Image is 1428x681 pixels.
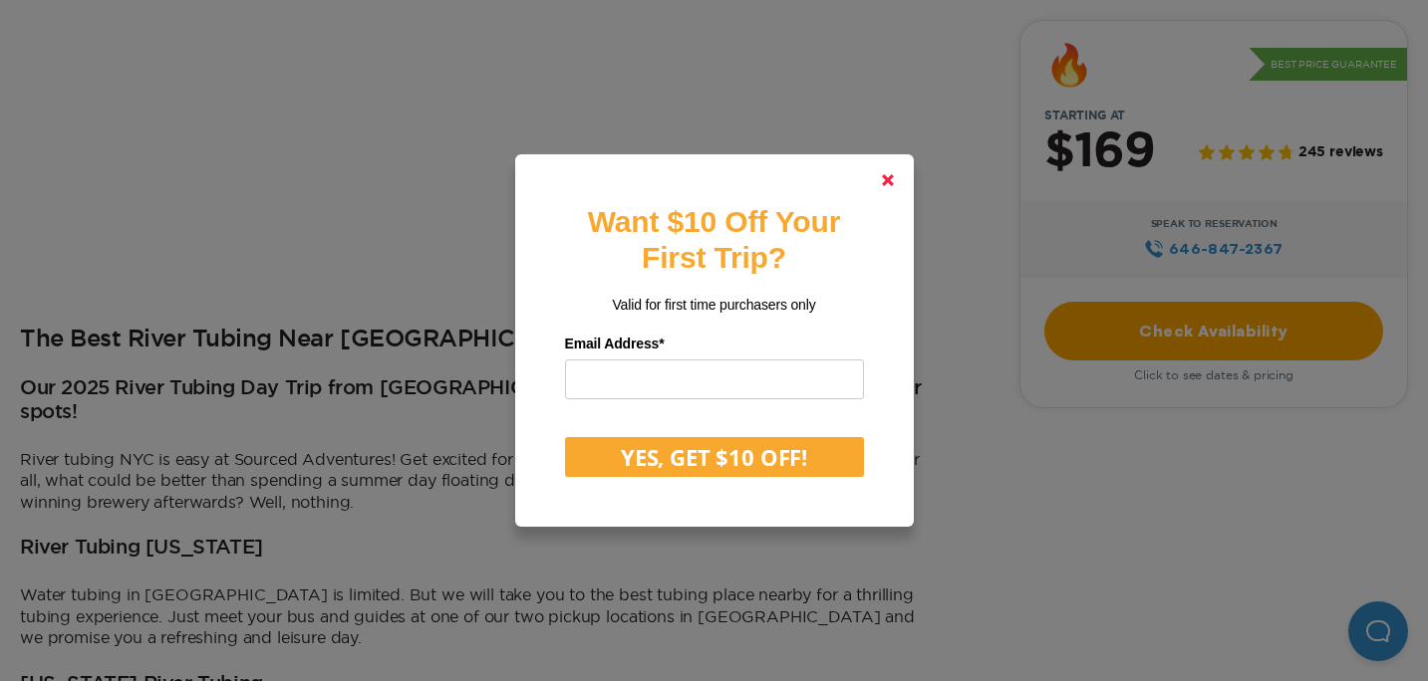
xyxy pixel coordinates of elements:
strong: Want $10 Off Your First Trip? [588,205,840,274]
button: YES, GET $10 OFF! [565,437,864,477]
label: Email Address [565,329,864,359]
span: Valid for first time purchasers only [612,297,815,313]
span: Required [659,336,664,351]
a: Close [864,156,912,204]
